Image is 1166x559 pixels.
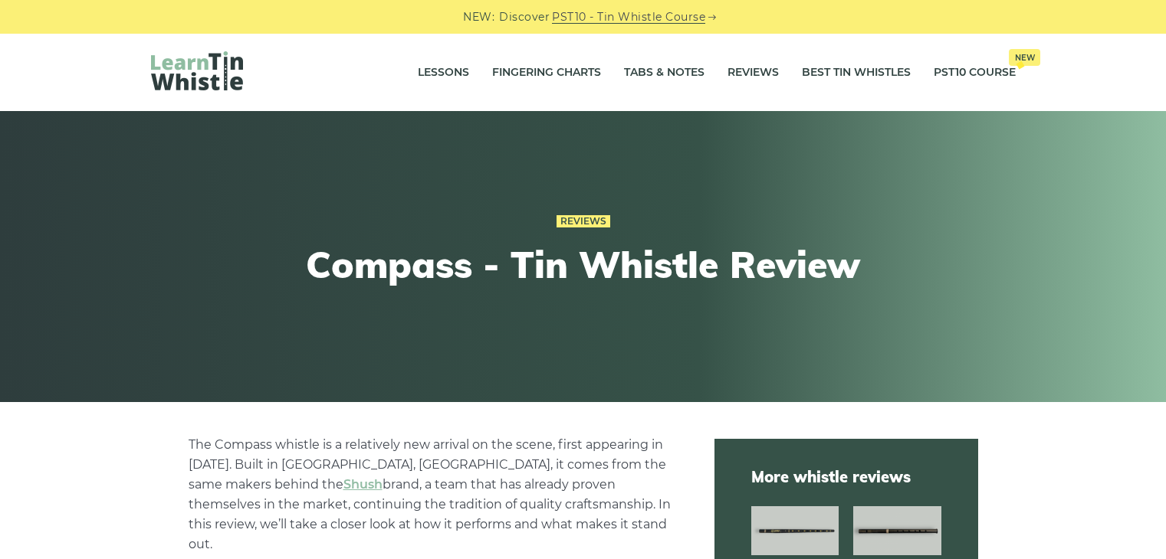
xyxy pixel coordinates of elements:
[728,54,779,92] a: Reviews
[1009,49,1040,66] span: New
[301,243,865,287] h1: Compass - Tin Whistle Review
[751,466,941,488] span: More whistle reviews
[151,51,243,90] img: LearnTinWhistle.com
[934,54,1016,92] a: PST10 CourseNew
[557,215,610,227] a: Reviews
[343,477,383,492] a: Shush
[853,506,941,555] img: Dixon DX005 tin whistle full front view
[492,54,601,92] a: Fingering Charts
[189,435,678,554] p: The Compass whistle is a relatively new arrival on the scene, first appearing in [DATE]. Built in...
[624,54,705,92] a: Tabs & Notes
[418,54,469,92] a: Lessons
[802,54,911,92] a: Best Tin Whistles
